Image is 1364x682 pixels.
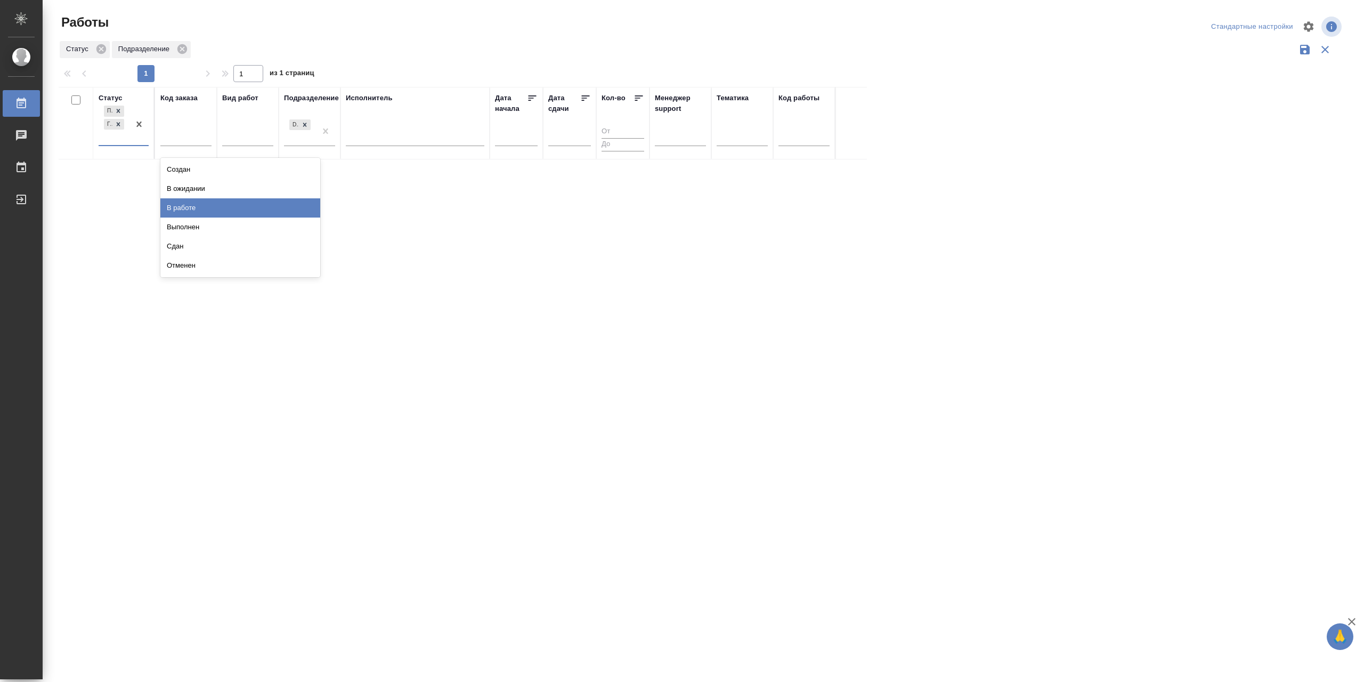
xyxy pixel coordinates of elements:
div: Код заказа [160,93,198,103]
div: Исполнитель [346,93,393,103]
div: Вид работ [222,93,258,103]
div: Статус [99,93,123,103]
div: Тематика [717,93,749,103]
div: Подразделение [112,41,191,58]
div: split button [1208,19,1296,35]
span: Работы [59,14,109,31]
span: Настроить таблицу [1296,14,1321,39]
div: Сдан [160,237,320,256]
input: До [602,138,644,151]
div: Менеджер support [655,93,706,114]
button: 🙏 [1327,623,1353,650]
div: В ожидании [160,179,320,198]
div: Кол-во [602,93,626,103]
div: DTPlight [289,119,299,131]
button: Сбросить фильтры [1315,39,1335,60]
div: Подразделение [284,93,339,103]
div: Дата начала [495,93,527,114]
div: DTPlight [288,118,312,132]
span: 🙏 [1331,625,1349,648]
p: Подразделение [118,44,173,54]
div: Дата сдачи [548,93,580,114]
span: Посмотреть информацию [1321,17,1344,37]
input: От [602,125,644,138]
div: Подбор [104,106,112,117]
div: Статус [60,41,110,58]
div: Выполнен [160,218,320,237]
div: Код работы [778,93,819,103]
div: Создан [160,160,320,179]
button: Сохранить фильтры [1295,39,1315,60]
p: Статус [66,44,92,54]
div: В работе [160,198,320,218]
div: Отменен [160,256,320,275]
div: Готов к работе [104,119,112,130]
span: из 1 страниц [270,67,314,82]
